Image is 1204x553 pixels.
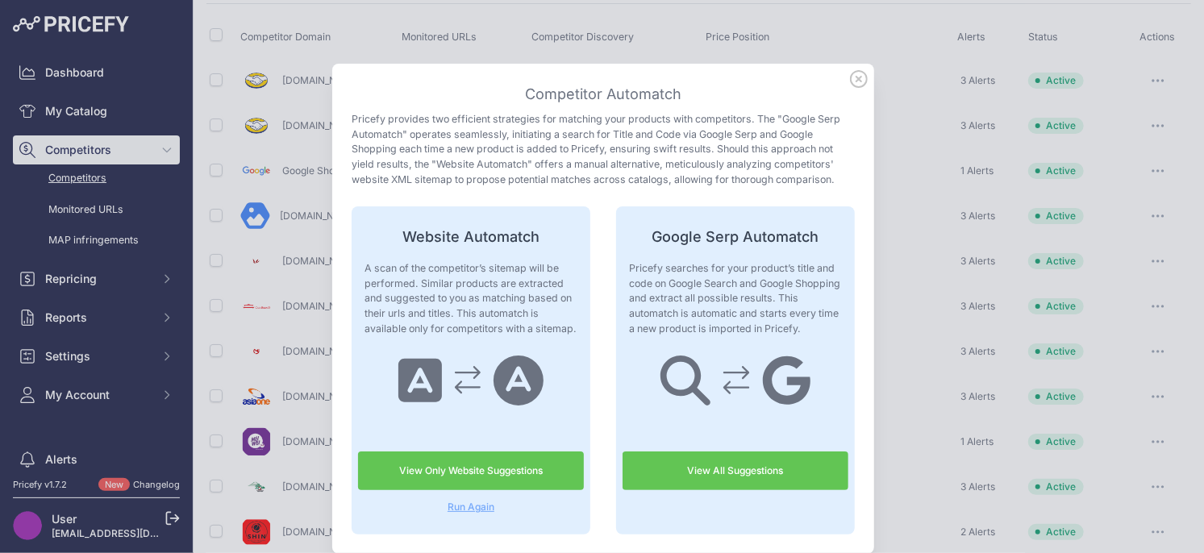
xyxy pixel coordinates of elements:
h4: Website Automatch [358,226,584,248]
h3: Competitor Automatch [352,83,855,106]
a: View Only Website Suggestions [358,451,584,490]
span: Run Again [358,501,584,513]
a: View All Suggestions [623,451,848,490]
h4: Google Serp Automatch [623,226,848,248]
p: Pricefy searches for your product’s title and code on Google Search and Google Shopping and extra... [629,261,842,336]
p: A scan of the competitor’s sitemap will be performed. Similar products are extracted and suggeste... [365,261,577,336]
p: Pricefy provides two efficient strategies for matching your products with competitors. The "Googl... [352,112,855,187]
